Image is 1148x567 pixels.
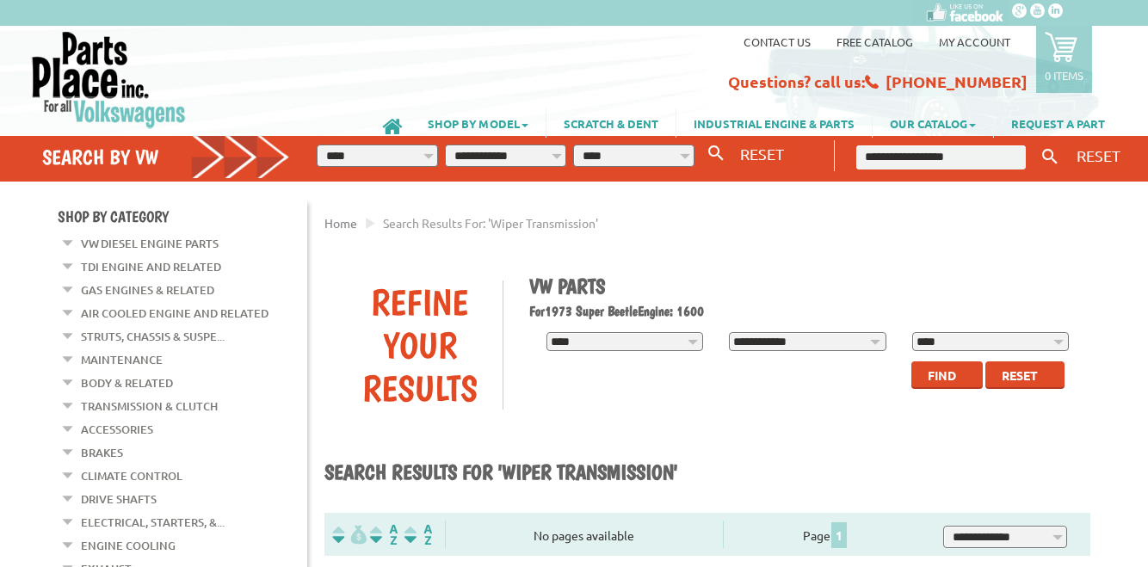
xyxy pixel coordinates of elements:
a: VW Diesel Engine Parts [81,232,219,255]
a: SHOP BY MODEL [410,108,546,138]
a: OUR CATALOG [873,108,993,138]
span: Engine: 1600 [638,303,704,319]
a: 0 items [1036,26,1092,93]
a: Electrical, Starters, &... [81,511,225,533]
a: Accessories [81,418,153,441]
h4: Search by VW [42,145,290,169]
a: Engine Cooling [81,534,176,557]
div: Refine Your Results [337,280,503,410]
h2: 1973 Super Beetle [529,303,1078,319]
img: filterpricelow.svg [332,525,367,545]
button: Keyword Search [1037,143,1063,171]
div: No pages available [446,527,723,545]
a: My Account [939,34,1010,49]
a: Air Cooled Engine and Related [81,302,268,324]
div: Page [723,521,928,548]
a: SCRATCH & DENT [546,108,676,138]
a: REQUEST A PART [994,108,1122,138]
span: Reset [1002,367,1038,383]
button: RESET [733,141,791,166]
a: Drive Shafts [81,488,157,510]
button: Search By VW... [701,141,731,166]
button: Reset [985,361,1065,389]
span: Search results for: 'wiper transmission' [383,215,598,231]
img: Sort by Sales Rank [401,525,435,545]
a: Climate Control [81,465,182,487]
a: Contact us [744,34,811,49]
h1: VW Parts [529,274,1078,299]
a: Struts, Chassis & Suspe... [81,325,225,348]
span: RESET [1077,146,1120,164]
a: Body & Related [81,372,173,394]
span: 1 [831,522,847,548]
button: Find [911,361,983,389]
a: Home [324,215,357,231]
h1: Search results for 'wiper transmission' [324,459,1090,487]
p: 0 items [1045,68,1083,83]
button: RESET [1070,143,1127,168]
a: TDI Engine and Related [81,256,221,278]
a: Transmission & Clutch [81,395,218,417]
img: Parts Place Inc! [30,30,188,129]
a: Maintenance [81,348,163,371]
span: RESET [740,145,784,163]
a: Free Catalog [836,34,913,49]
a: INDUSTRIAL ENGINE & PARTS [676,108,872,138]
span: Find [928,367,956,383]
a: Brakes [81,441,123,464]
img: Sort by Headline [367,525,401,545]
a: Gas Engines & Related [81,279,214,301]
h4: Shop By Category [58,207,307,225]
span: For [529,303,545,319]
